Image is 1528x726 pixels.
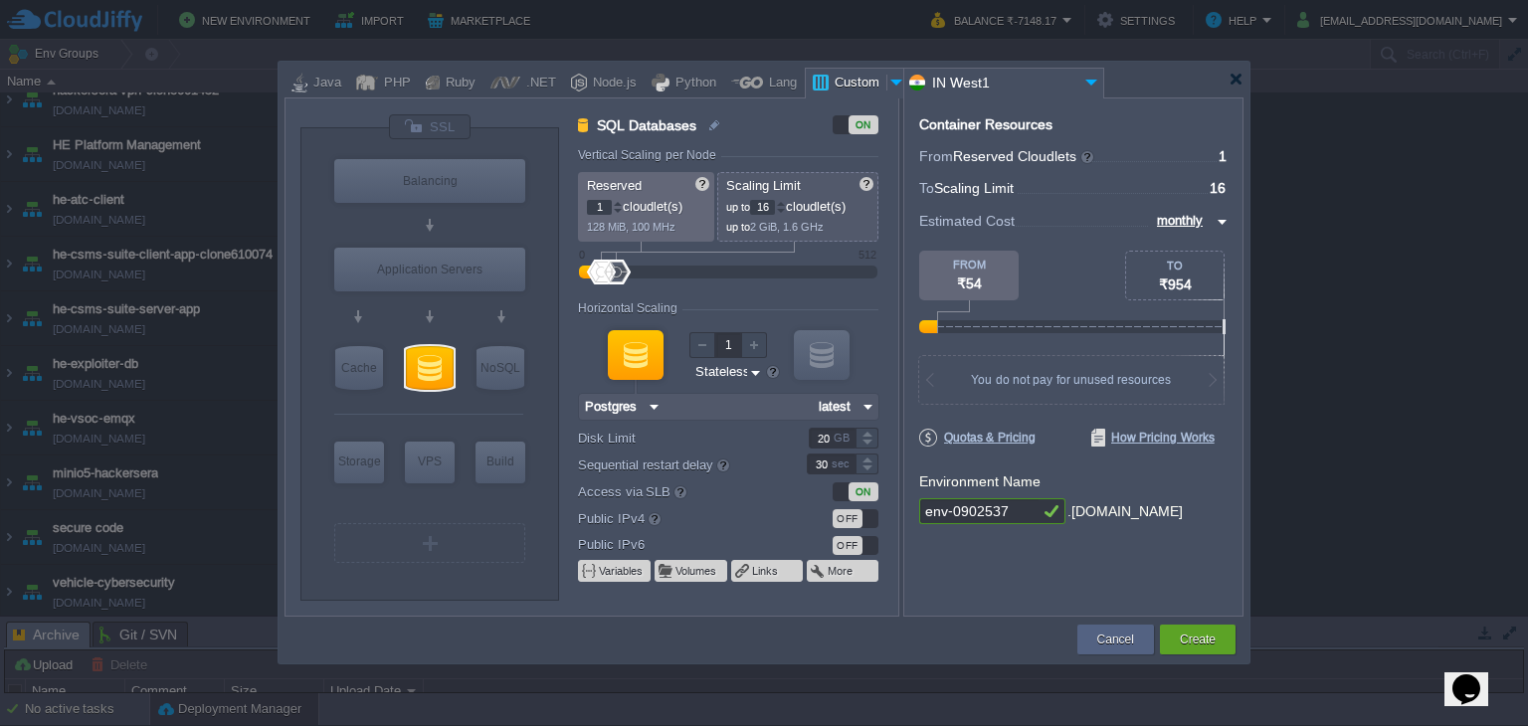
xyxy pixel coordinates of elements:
div: Python [669,69,716,98]
button: More [828,563,855,579]
div: Elastic VPS [405,442,455,483]
div: .[DOMAIN_NAME] [1067,498,1183,525]
div: SQL Databases [406,346,454,390]
div: Build [476,442,525,481]
span: ₹54 [957,275,982,291]
div: sec [832,454,854,473]
div: NoSQL Databases [477,346,524,390]
button: Create [1180,630,1216,649]
span: How Pricing Works [1091,429,1215,447]
label: Disk Limit [578,428,780,449]
div: Node.js [587,69,637,98]
div: TO [1126,260,1224,272]
div: Create New Layer [334,523,525,563]
div: Lang [763,69,797,98]
label: Public IPv4 [578,507,780,529]
div: FROM [919,259,1019,271]
span: 16 [1210,180,1226,196]
span: 2 GiB, 1.6 GHz [750,221,824,233]
div: Java [307,69,341,98]
span: ₹954 [1159,276,1192,292]
div: Storage Containers [334,442,384,483]
div: PHP [378,69,411,98]
div: Horizontal Scaling [578,301,682,315]
div: NoSQL [477,346,524,390]
p: cloudlet(s) [726,194,871,215]
span: up to [726,221,750,233]
div: Application Servers [334,248,525,291]
div: 512 [859,249,876,261]
div: 0 [579,249,585,261]
label: Sequential restart delay [578,454,780,475]
button: Volumes [675,563,718,579]
span: To [919,180,934,196]
div: Custom [829,69,886,98]
div: GB [834,429,854,448]
span: Estimated Cost [919,210,1015,232]
div: ON [849,482,878,501]
span: Scaling Limit [934,180,1014,196]
p: cloudlet(s) [587,194,707,215]
span: Reserved [587,178,642,193]
button: Cancel [1097,630,1134,649]
span: 1 [1219,148,1227,164]
div: Build Node [476,442,525,483]
button: Links [752,563,780,579]
div: Storage [334,442,384,481]
div: Ruby [440,69,476,98]
button: Variables [599,563,645,579]
div: Vertical Scaling per Node [578,148,721,162]
div: Balancing [334,159,525,203]
div: VPS [405,442,455,481]
span: up to [726,201,750,213]
label: Public IPv6 [578,534,780,555]
iframe: chat widget [1444,646,1508,706]
div: ON [849,115,878,134]
label: Environment Name [919,473,1041,489]
span: 128 MiB, 100 MHz [587,221,675,233]
div: .NET [520,69,556,98]
div: Load Balancer [334,159,525,203]
span: Quotas & Pricing [919,429,1036,447]
div: OFF [833,536,862,555]
span: Scaling Limit [726,178,801,193]
div: Container Resources [919,117,1052,132]
div: Cache [335,346,383,390]
span: From [919,148,953,164]
label: Access via SLB [578,480,780,502]
div: OFF [833,509,862,528]
span: Reserved Cloudlets [953,148,1095,164]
